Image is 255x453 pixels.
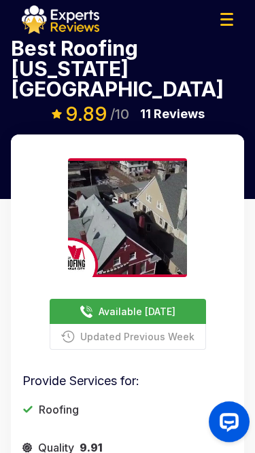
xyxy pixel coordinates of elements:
[50,324,206,350] button: Updated Previous Week
[11,38,244,99] p: Best Roofing [US_STATE][GEOGRAPHIC_DATA]
[80,305,93,319] img: buttonPhoneIcon
[68,158,187,277] img: expert image
[39,401,79,418] p: Roofing
[22,372,233,391] p: Provide Services for:
[65,103,107,126] span: 9.89
[198,396,255,453] iframe: OpenWidget widget
[140,105,205,124] p: Reviews
[140,107,151,121] span: 11
[50,299,206,324] button: Available [DATE]
[110,107,129,121] span: /10
[99,304,175,319] span: Available [DATE]
[22,5,99,34] img: logo
[80,329,194,344] span: Updated Previous Week
[61,330,75,343] img: buttonPhoneIcon
[220,13,233,26] img: Menu Icon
